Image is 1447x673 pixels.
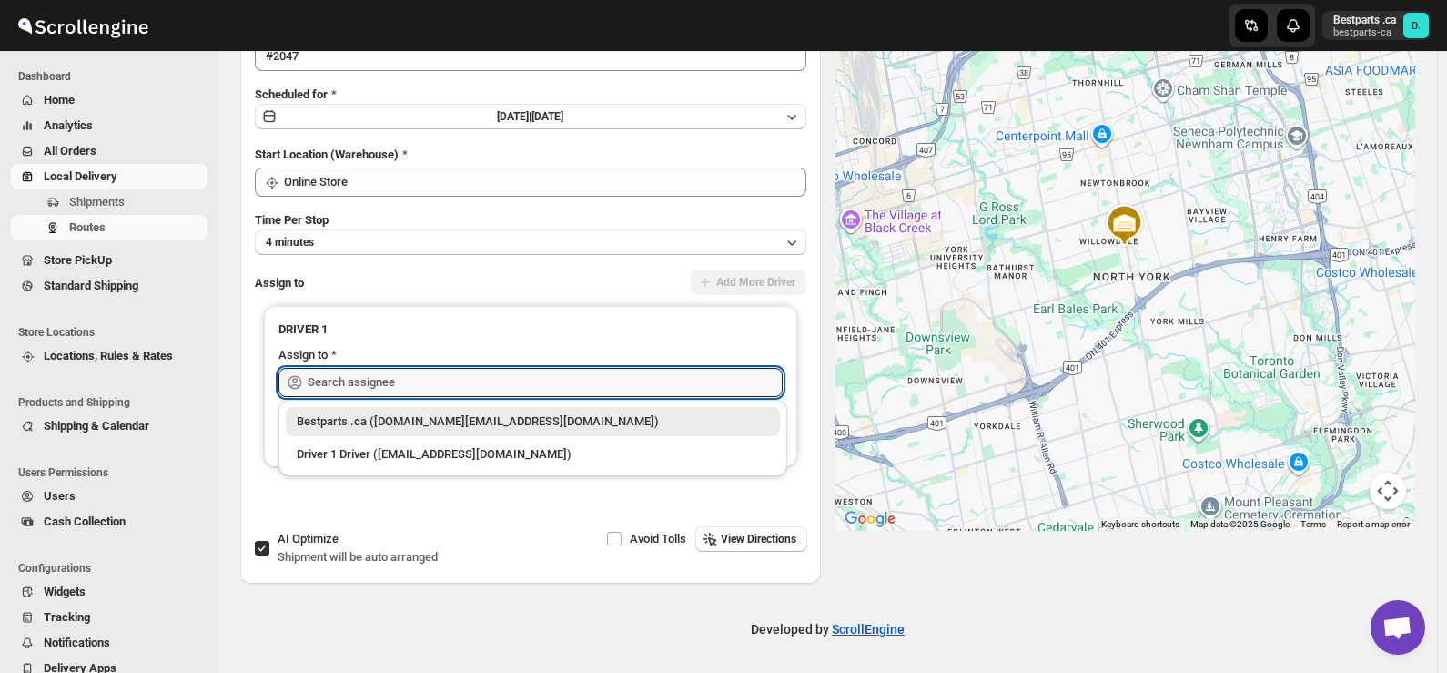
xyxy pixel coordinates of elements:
button: [DATE]|[DATE] [255,104,806,129]
input: Search location [284,168,806,197]
button: Users [11,484,207,509]
span: Local Delivery [44,169,117,183]
div: All Route Options [240,5,821,526]
button: 4 minutes [255,229,806,255]
button: Widgets [11,579,207,605]
span: Time Per Stop [255,213,329,227]
span: Notifications [44,636,110,649]
span: Analytics [44,118,93,132]
button: Home [11,87,207,113]
li: Driver 1 Driver (sheida.kashkooli87@yahoo.com) [278,436,787,469]
span: [DATE] [531,110,563,123]
span: Configurations [18,561,209,576]
p: bestparts-ca [1333,27,1396,38]
button: Analytics [11,113,207,138]
div: Bestparts .ca ([DOMAIN_NAME][EMAIL_ADDRESS][DOMAIN_NAME]) [297,413,769,431]
span: Home [44,93,75,107]
span: View Directions [721,532,796,546]
span: Store PickUp [44,253,112,267]
button: Tracking [11,605,207,630]
img: Google [840,507,900,531]
li: Bestparts .ca (bestparts.ca@gmail.com) [278,407,787,436]
span: Routes [69,220,106,234]
span: 4 minutes [266,235,314,250]
button: Shipments [11,189,207,215]
span: Scheduled for [255,87,328,101]
span: Products and Shipping [18,395,209,410]
h3: DRIVER 1 [278,321,783,339]
button: Shipping & Calendar [11,413,207,439]
input: Eg: Bengaluru Route [255,42,806,71]
span: Users Permissions [18,465,209,480]
div: Assign to [278,346,328,364]
a: Report a map error [1337,519,1410,529]
span: Cash Collection [44,515,126,528]
span: [DATE] | [497,110,531,123]
input: Search assignee [308,368,783,397]
span: Assign to [255,276,304,290]
div: Driver 1 Driver ([EMAIL_ADDRESS][DOMAIN_NAME]) [297,445,769,464]
span: Start Location (Warehouse) [255,148,399,161]
button: Map camera controls [1370,473,1406,509]
span: Standard Shipping [44,279,138,292]
span: AI Optimize [278,532,339,546]
span: Map data ©2025 Google [1190,519,1290,529]
span: Shipments [69,195,125,209]
button: Notifications [11,630,207,656]
span: Shipment will be auto arranged [278,550,438,564]
button: Locations, Rules & Rates [11,343,207,369]
button: Cash Collection [11,509,207,535]
span: Users [44,489,76,503]
button: Routes [11,215,207,240]
a: Terms (opens in new tab) [1300,519,1326,529]
button: Keyboard shortcuts [1101,518,1179,531]
span: Store Locations [18,325,209,340]
p: Developed by [751,620,905,638]
span: Locations, Rules & Rates [44,349,173,362]
p: Bestparts .ca [1333,13,1396,27]
a: Open this area in Google Maps (opens a new window) [840,507,900,531]
button: View Directions [695,526,807,552]
span: Tracking [44,610,90,624]
span: All Orders [44,144,96,158]
span: Bestparts .ca [1403,13,1429,38]
img: ScrollEngine [15,3,151,48]
span: Widgets [44,585,86,598]
span: Shipping & Calendar [44,419,149,433]
span: Dashboard [18,69,209,84]
button: All Orders [11,138,207,164]
div: Open chat [1371,600,1425,655]
text: B. [1412,20,1421,32]
button: User menu [1322,11,1431,40]
span: Avoid Tolls [630,532,686,546]
a: ScrollEngine [832,622,905,637]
